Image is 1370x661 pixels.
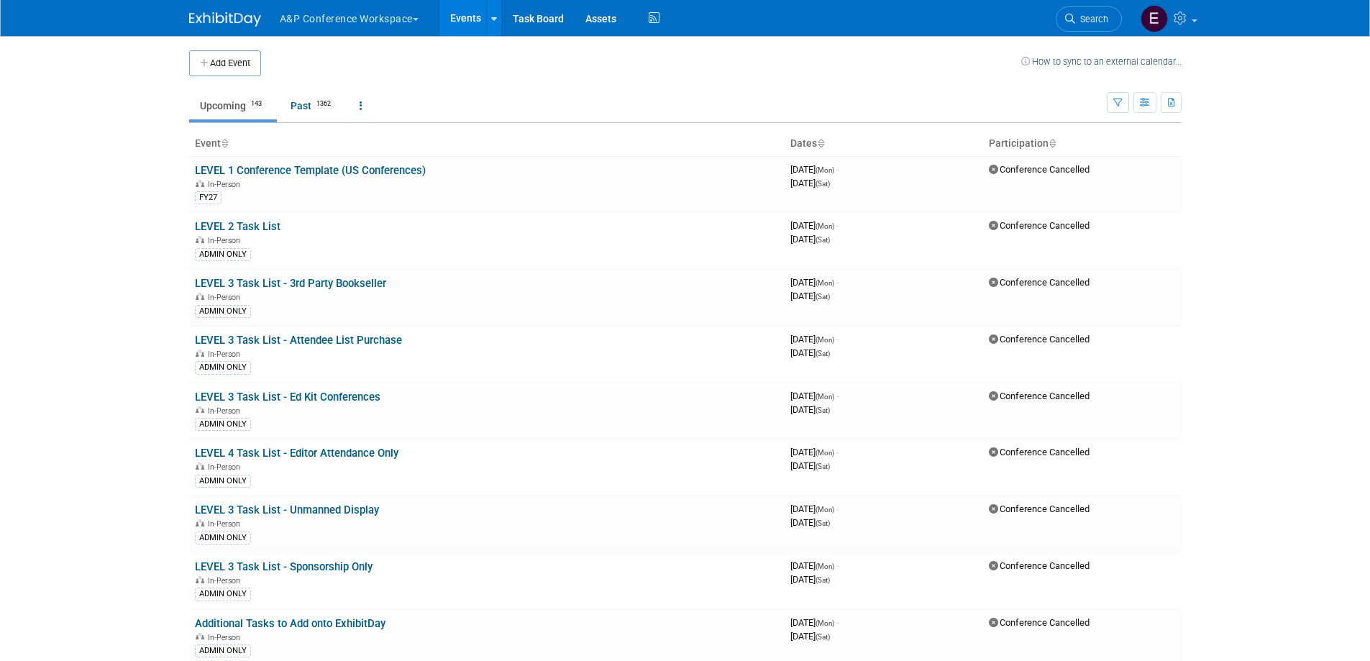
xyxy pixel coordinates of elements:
[208,519,245,529] span: In-Person
[790,404,830,415] span: [DATE]
[836,220,839,231] span: -
[836,334,839,345] span: -
[208,293,245,302] span: In-Person
[196,633,204,640] img: In-Person Event
[208,180,245,189] span: In-Person
[836,164,839,175] span: -
[280,92,346,119] a: Past1362
[195,334,402,347] a: LEVEL 3 Task List - Attendee List Purchase
[836,503,839,514] span: -
[816,619,834,627] span: (Mon)
[189,132,785,156] th: Event
[816,519,830,527] span: (Sat)
[790,631,830,642] span: [DATE]
[1021,56,1182,67] a: How to sync to an external calendar...
[989,334,1090,345] span: Conference Cancelled
[790,391,839,401] span: [DATE]
[208,633,245,642] span: In-Person
[195,248,251,261] div: ADMIN ONLY
[790,291,830,301] span: [DATE]
[196,180,204,187] img: In-Person Event
[196,576,204,583] img: In-Person Event
[1049,137,1056,149] a: Sort by Participation Type
[816,350,830,357] span: (Sat)
[989,391,1090,401] span: Conference Cancelled
[196,406,204,414] img: In-Person Event
[989,220,1090,231] span: Conference Cancelled
[195,447,398,460] a: LEVEL 4 Task List - Editor Attendance Only
[189,12,261,27] img: ExhibitDay
[196,236,204,243] img: In-Person Event
[989,503,1090,514] span: Conference Cancelled
[195,391,380,404] a: LEVEL 3 Task List - Ed Kit Conferences
[195,588,251,601] div: ADMIN ONLY
[816,222,834,230] span: (Mon)
[189,50,261,76] button: Add Event
[195,503,379,516] a: LEVEL 3 Task List - Unmanned Display
[208,576,245,585] span: In-Person
[189,92,277,119] a: Upcoming143
[790,164,839,175] span: [DATE]
[1056,6,1122,32] a: Search
[195,617,385,630] a: Additional Tasks to Add onto ExhibitDay
[816,462,830,470] span: (Sat)
[790,334,839,345] span: [DATE]
[195,418,251,431] div: ADMIN ONLY
[195,277,386,290] a: LEVEL 3 Task List - 3rd Party Bookseller
[790,220,839,231] span: [DATE]
[195,475,251,488] div: ADMIN ONLY
[247,99,266,109] span: 143
[816,449,834,457] span: (Mon)
[195,191,222,204] div: FY27
[816,336,834,344] span: (Mon)
[989,560,1090,571] span: Conference Cancelled
[208,236,245,245] span: In-Person
[983,132,1182,156] th: Participation
[989,164,1090,175] span: Conference Cancelled
[1075,14,1108,24] span: Search
[195,560,373,573] a: LEVEL 3 Task List - Sponsorship Only
[816,279,834,287] span: (Mon)
[790,517,830,528] span: [DATE]
[1141,5,1168,32] img: Elena McAnespie
[312,99,335,109] span: 1362
[790,347,830,358] span: [DATE]
[989,277,1090,288] span: Conference Cancelled
[790,560,839,571] span: [DATE]
[817,137,824,149] a: Sort by Start Date
[790,447,839,457] span: [DATE]
[816,406,830,414] span: (Sat)
[816,180,830,188] span: (Sat)
[816,562,834,570] span: (Mon)
[836,447,839,457] span: -
[196,293,204,300] img: In-Person Event
[816,236,830,244] span: (Sat)
[196,462,204,470] img: In-Person Event
[790,178,830,188] span: [DATE]
[836,277,839,288] span: -
[785,132,983,156] th: Dates
[208,406,245,416] span: In-Person
[790,574,830,585] span: [DATE]
[195,644,251,657] div: ADMIN ONLY
[836,560,839,571] span: -
[836,391,839,401] span: -
[790,617,839,628] span: [DATE]
[790,460,830,471] span: [DATE]
[790,277,839,288] span: [DATE]
[790,234,830,245] span: [DATE]
[208,462,245,472] span: In-Person
[836,617,839,628] span: -
[989,617,1090,628] span: Conference Cancelled
[195,361,251,374] div: ADMIN ONLY
[195,220,280,233] a: LEVEL 2 Task List
[816,393,834,401] span: (Mon)
[221,137,228,149] a: Sort by Event Name
[195,164,426,177] a: LEVEL 1 Conference Template (US Conferences)
[196,350,204,357] img: In-Person Event
[790,503,839,514] span: [DATE]
[989,447,1090,457] span: Conference Cancelled
[816,633,830,641] span: (Sat)
[816,166,834,174] span: (Mon)
[816,506,834,514] span: (Mon)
